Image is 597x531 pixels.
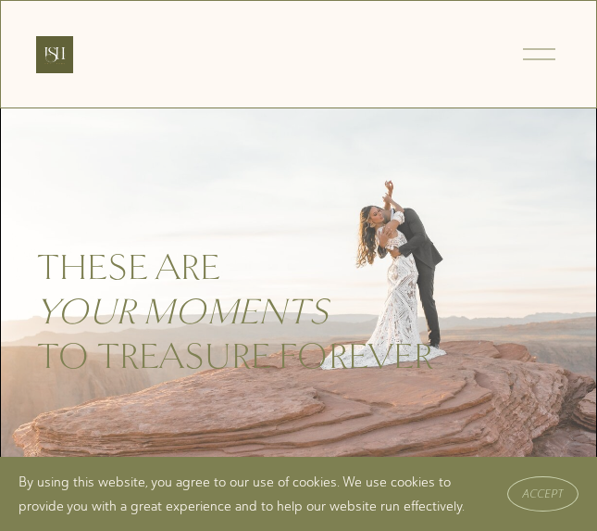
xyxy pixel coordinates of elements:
p: By using this website, you agree to our use of cookies. We use cookies to provide you with a grea... [19,470,489,518]
img: Ish Picturesque [36,36,73,73]
span: These are to treasure forever [37,246,433,378]
span: Accept [522,487,564,500]
em: your moments [37,290,329,334]
button: Accept [507,476,578,512]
